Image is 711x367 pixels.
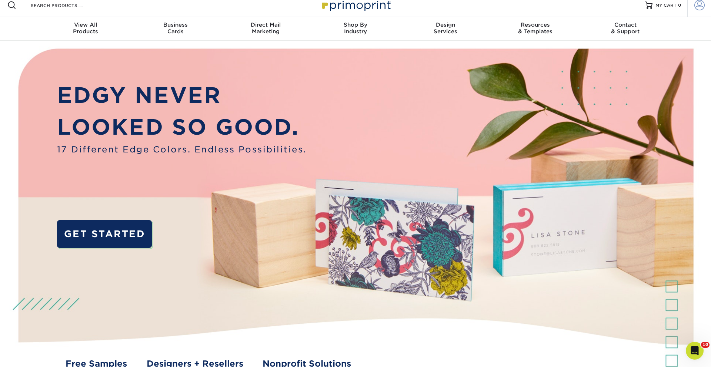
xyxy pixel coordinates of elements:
span: Resources [490,21,580,28]
a: Direct MailMarketing [221,17,311,41]
div: Services [400,21,490,35]
div: Industry [311,21,401,35]
div: Cards [131,21,221,35]
span: Contact [580,21,670,28]
a: Contact& Support [580,17,670,41]
a: Shop ByIndustry [311,17,401,41]
span: Business [131,21,221,28]
a: DesignServices [400,17,490,41]
a: GET STARTED [57,220,152,248]
div: & Templates [490,21,580,35]
iframe: Intercom live chat [686,342,704,360]
span: Design [400,21,490,28]
a: BusinessCards [131,17,221,41]
p: EDGY NEVER [57,80,307,111]
span: 17 Different Edge Colors. Endless Possibilities. [57,143,307,156]
span: MY CART [655,2,677,9]
span: 0 [678,3,681,8]
span: 10 [701,342,710,348]
span: Direct Mail [221,21,311,28]
a: View AllProducts [41,17,131,41]
p: LOOKED SO GOOD. [57,111,307,143]
div: & Support [580,21,670,35]
span: Shop By [311,21,401,28]
a: Resources& Templates [490,17,580,41]
span: View All [41,21,131,28]
div: Products [41,21,131,35]
input: SEARCH PRODUCTS..... [30,1,102,10]
div: Marketing [221,21,311,35]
